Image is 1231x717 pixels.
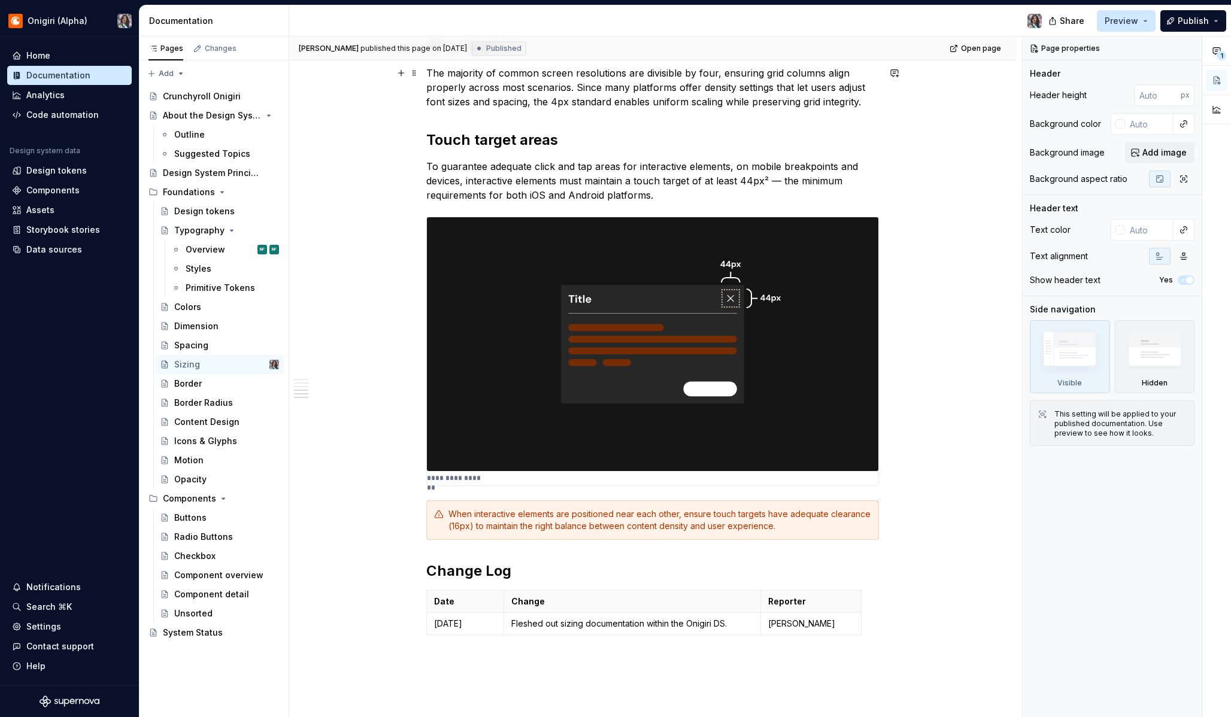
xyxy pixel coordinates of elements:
[7,105,132,124] a: Code automation
[144,65,189,82] button: Add
[155,432,284,451] a: Icons & Glyphs
[144,87,284,642] div: Page tree
[174,129,205,141] div: Outline
[155,355,284,374] a: SizingSusan Lin
[155,317,284,336] a: Dimension
[1115,320,1195,393] div: Hidden
[163,167,262,179] div: Design System Principles
[155,336,284,355] a: Spacing
[174,359,200,370] div: Sizing
[155,566,284,585] a: Component overview
[7,617,132,636] a: Settings
[155,451,284,470] a: Motion
[186,282,255,294] div: Primitive Tokens
[26,640,94,652] div: Contact support
[7,657,132,676] button: Help
[1042,10,1092,32] button: Share
[7,240,132,259] a: Data sources
[163,493,216,505] div: Components
[174,531,233,543] div: Radio Buttons
[1030,274,1100,286] div: Show header text
[1125,113,1174,135] input: Auto
[7,86,132,105] a: Analytics
[174,205,235,217] div: Design tokens
[26,50,50,62] div: Home
[166,259,284,278] a: Styles
[10,146,80,156] div: Design system data
[1125,219,1174,241] input: Auto
[205,44,237,53] div: Changes
[7,161,132,180] a: Design tokens
[1030,224,1071,236] div: Text color
[7,637,132,656] button: Contact support
[163,186,215,198] div: Foundations
[174,148,250,160] div: Suggested Topics
[7,220,132,239] a: Storybook stories
[174,588,249,600] div: Component detail
[144,183,284,202] div: Foundations
[1125,142,1194,163] button: Add image
[1057,378,1082,388] div: Visible
[174,378,202,390] div: Border
[7,66,132,85] a: Documentation
[26,184,80,196] div: Components
[155,412,284,432] a: Content Design
[155,202,284,221] a: Design tokens
[448,508,871,532] div: When interactive elements are positioned near each other, ensure touch targets have adequate clea...
[159,69,174,78] span: Add
[1030,118,1101,130] div: Background color
[163,90,241,102] div: Crunchyroll Onigiri
[163,110,262,121] div: About the Design System
[1030,89,1087,101] div: Header height
[426,561,879,581] h2: Change Log
[1060,15,1084,27] span: Share
[174,512,207,524] div: Buttons
[1030,303,1096,315] div: Side navigation
[1135,84,1181,106] input: Auto
[1030,173,1127,185] div: Background aspect ratio
[272,244,277,256] div: RF
[117,14,132,28] img: Susan Lin
[174,320,219,332] div: Dimension
[26,165,87,177] div: Design tokens
[1030,250,1088,262] div: Text alignment
[1097,10,1156,32] button: Preview
[946,40,1006,57] a: Open page
[155,604,284,623] a: Unsorted
[148,44,183,53] div: Pages
[26,224,100,236] div: Storybook stories
[1142,378,1168,388] div: Hidden
[174,435,237,447] div: Icons & Glyphs
[26,660,46,672] div: Help
[174,607,213,619] div: Unsorted
[7,578,132,597] button: Notifications
[166,240,284,259] a: OverviewRFRF
[26,581,81,593] div: Notifications
[186,263,211,275] div: Styles
[174,224,225,236] div: Typography
[768,618,854,630] p: [PERSON_NAME]
[155,508,284,527] a: Buttons
[7,200,132,220] a: Assets
[8,14,23,28] img: 25dd04c0-9bb6-47b6-936d-a9571240c086.png
[26,601,72,613] div: Search ⌘K
[26,244,82,256] div: Data sources
[28,15,87,27] div: Onigiri (Alpha)
[1178,15,1209,27] span: Publish
[174,569,263,581] div: Component overview
[155,297,284,317] a: Colors
[155,546,284,566] a: Checkbox
[2,8,137,34] button: Onigiri (Alpha)Susan Lin
[155,221,284,240] a: Typography
[186,244,225,256] div: Overview
[260,244,265,256] div: RF
[155,527,284,546] a: Radio Buttons
[144,106,284,125] a: About the Design System
[144,623,284,642] a: System Status
[174,339,208,351] div: Spacing
[174,550,216,562] div: Checkbox
[486,44,521,53] span: Published
[7,46,132,65] a: Home
[511,596,753,607] p: Change
[174,301,201,313] div: Colors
